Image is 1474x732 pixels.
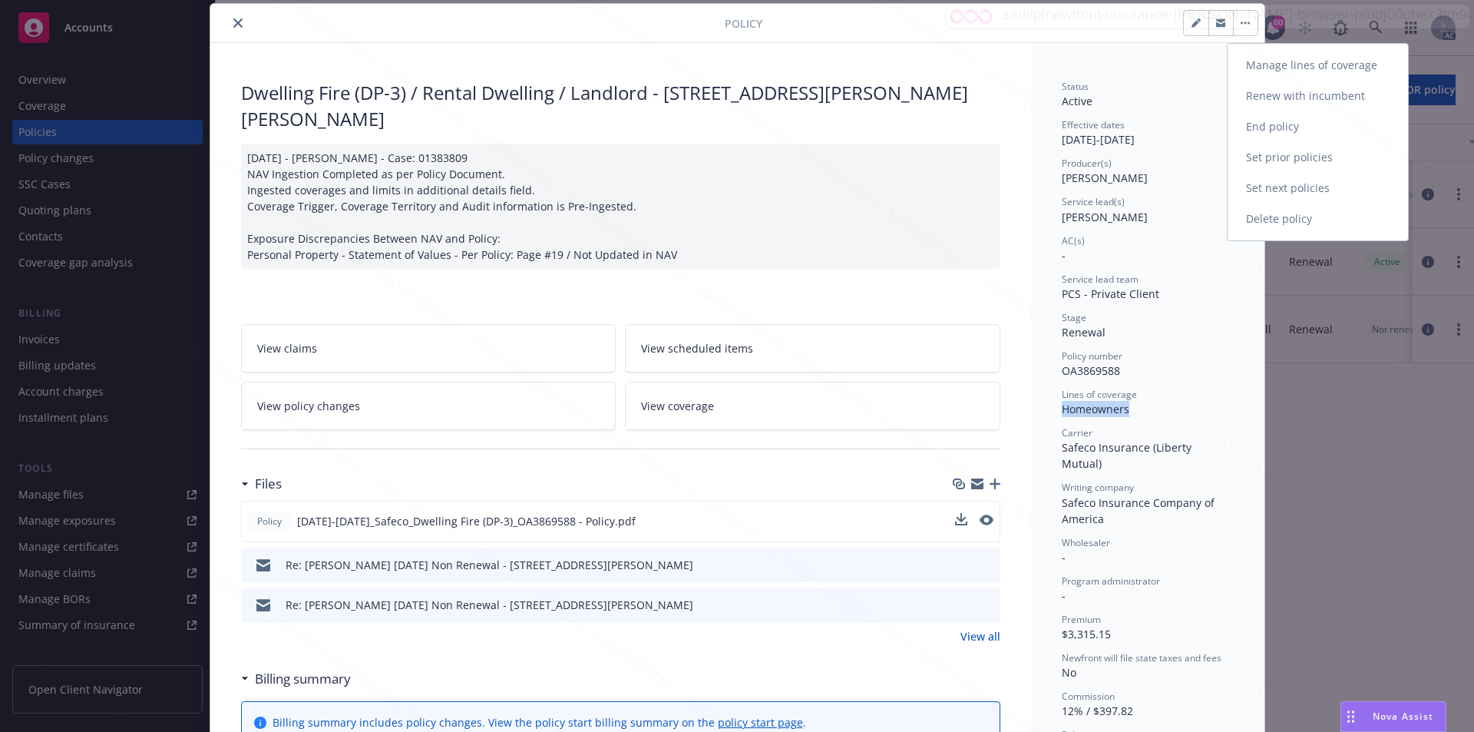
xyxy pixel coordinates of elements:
[1062,325,1105,340] span: Renewal
[1062,195,1125,208] span: Service lead(s)
[1062,440,1195,471] span: Safeco Insurance (Liberty Mutual)
[1373,710,1433,723] span: Nova Assist
[254,515,285,528] span: Policy
[1340,701,1446,732] button: Nova Assist
[980,513,993,529] button: preview file
[241,474,282,494] div: Files
[641,340,753,356] span: View scheduled items
[980,515,993,525] button: preview file
[1062,248,1066,263] span: -
[255,669,351,689] h3: Billing summary
[1062,349,1122,363] span: Policy number
[273,714,806,730] div: Billing summary includes policy changes. View the policy start billing summary on the .
[1062,171,1148,185] span: [PERSON_NAME]
[1062,210,1148,224] span: [PERSON_NAME]
[955,513,967,529] button: download file
[1062,234,1085,247] span: AC(s)
[625,324,1000,373] a: View scheduled items
[980,557,994,573] button: preview file
[1062,481,1134,494] span: Writing company
[1062,94,1092,108] span: Active
[718,715,803,730] a: policy start page
[229,14,247,32] button: close
[980,597,994,613] button: preview file
[241,80,1000,131] div: Dwelling Fire (DP-3) / Rental Dwelling / Landlord - [STREET_ADDRESS][PERSON_NAME][PERSON_NAME]
[1062,704,1133,718] span: 12% / $397.82
[960,628,1000,644] a: View all
[257,398,360,414] span: View policy changes
[725,15,762,31] span: Policy
[286,557,693,573] div: Re: [PERSON_NAME] [DATE] Non Renewal - [STREET_ADDRESS][PERSON_NAME]
[241,382,616,430] a: View policy changes
[641,398,714,414] span: View coverage
[241,324,616,373] a: View claims
[1062,665,1076,680] span: No
[1062,363,1120,378] span: OA3869588
[1062,157,1112,170] span: Producer(s)
[625,382,1000,430] a: View coverage
[956,597,968,613] button: download file
[286,597,693,613] div: Re: [PERSON_NAME] [DATE] Non Renewal - [STREET_ADDRESS][PERSON_NAME]
[1341,702,1360,731] div: Drag to move
[1062,536,1110,549] span: Wholesaler
[1062,311,1086,324] span: Stage
[257,340,317,356] span: View claims
[1062,80,1089,93] span: Status
[297,513,636,529] span: [DATE]-[DATE]_Safeco_Dwelling Fire (DP-3)_OA3869588 - Policy.pdf
[1062,627,1111,641] span: $3,315.15
[1062,273,1139,286] span: Service lead team
[1062,287,1159,301] span: PCS - Private Client
[1062,426,1092,439] span: Carrier
[956,557,968,573] button: download file
[1062,388,1137,401] span: Lines of coverage
[1062,690,1115,703] span: Commission
[241,669,351,689] div: Billing summary
[1062,118,1125,131] span: Effective dates
[1062,588,1066,603] span: -
[1062,613,1101,626] span: Premium
[255,474,282,494] h3: Files
[1062,575,1160,588] span: Program administrator
[1062,651,1221,664] span: Newfront will file state taxes and fees
[1062,550,1066,565] span: -
[955,513,967,525] button: download file
[1062,495,1218,526] span: Safeco Insurance Company of America
[241,144,1000,269] div: [DATE] - [PERSON_NAME] - Case: 01383809 NAV Ingestion Completed as per Policy Document. Ingested ...
[1062,402,1129,416] span: Homeowners
[1062,118,1234,147] div: [DATE] - [DATE]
